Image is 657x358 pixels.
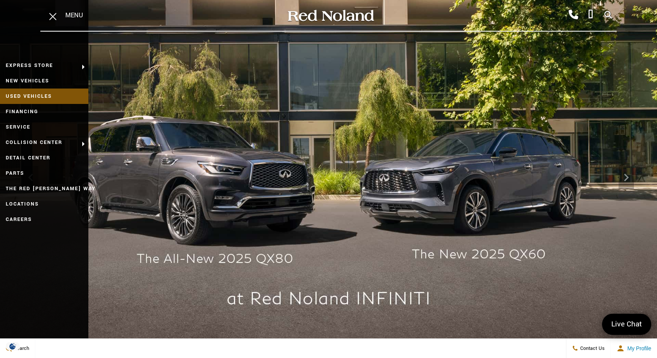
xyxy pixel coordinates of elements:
span: My Profile [624,345,651,351]
div: Next [619,166,634,189]
span: Contact Us [578,345,605,352]
button: Open user profile menu [611,339,657,358]
span: Live Chat [607,319,646,330]
section: Click to Open Cookie Consent Modal [4,342,22,350]
a: Live Chat [602,314,651,335]
img: Opt-Out Icon [4,342,22,350]
img: Red Noland Auto Group [286,9,375,22]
